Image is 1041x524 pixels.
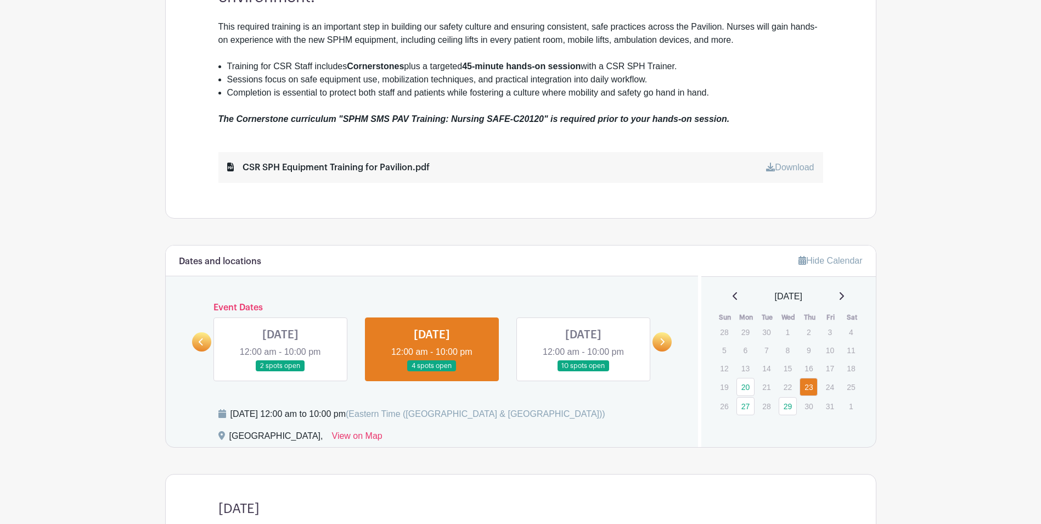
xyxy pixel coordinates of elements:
p: 7 [757,342,775,359]
th: Mon [736,312,757,323]
p: 1 [779,324,797,341]
a: Hide Calendar [798,256,862,265]
div: This required training is an important step in building our safety culture and ensuring consisten... [218,20,823,60]
strong: 45-minute hands-on session [462,62,581,71]
p: 17 [821,360,839,377]
li: Sessions focus on safe equipment use, mobilization techniques, and practical integration into dai... [227,73,823,86]
p: 30 [757,324,775,341]
a: 20 [736,378,755,396]
span: (Eastern Time ([GEOGRAPHIC_DATA] & [GEOGRAPHIC_DATA])) [346,409,605,419]
p: 10 [821,342,839,359]
p: 25 [842,378,860,395]
div: [DATE] 12:00 am to 10:00 pm [230,408,605,421]
th: Wed [778,312,800,323]
div: [GEOGRAPHIC_DATA], [229,430,323,447]
h4: [DATE] [218,501,260,517]
p: 5 [715,342,733,359]
p: 4 [842,324,860,341]
p: 22 [779,378,797,395]
p: 15 [779,360,797,377]
p: 26 [715,398,733,415]
li: Training for CSR Staff includes plus a targeted with a CSR SPH Trainer. [227,60,823,73]
p: 13 [736,360,755,377]
p: 31 [821,398,839,415]
p: 14 [757,360,775,377]
h6: Dates and locations [179,257,261,267]
h6: Event Dates [211,303,653,313]
div: CSR SPH Equipment Training for Pavilion.pdf [227,161,430,174]
p: 8 [779,342,797,359]
p: 24 [821,378,839,395]
p: 16 [800,360,818,377]
p: 30 [800,398,818,415]
p: 28 [757,398,775,415]
p: 21 [757,378,775,395]
li: Completion is essential to protect both staff and patients while fostering a culture where mobili... [227,86,823,99]
th: Tue [757,312,778,323]
p: 3 [821,324,839,341]
p: 19 [715,378,733,395]
span: [DATE] [775,290,802,303]
a: Download [766,163,814,172]
p: 6 [736,342,755,359]
p: 2 [800,324,818,341]
a: 23 [800,378,818,396]
th: Sun [714,312,736,323]
p: 12 [715,360,733,377]
p: 29 [736,324,755,341]
p: 9 [800,342,818,359]
th: Fri [820,312,842,323]
p: 1 [842,398,860,415]
strong: Cornerstones [347,62,404,71]
a: View on Map [332,430,382,447]
p: 28 [715,324,733,341]
em: The Cornerstone curriculum "SPHM SMS PAV Training: Nursing SAFE-C20120" is required prior to your... [218,114,730,124]
th: Sat [841,312,863,323]
p: 11 [842,342,860,359]
p: 18 [842,360,860,377]
a: 29 [779,397,797,415]
th: Thu [799,312,820,323]
a: 27 [736,397,755,415]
